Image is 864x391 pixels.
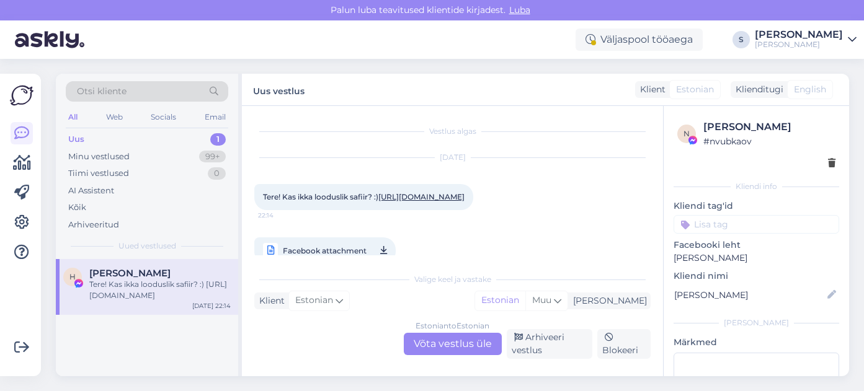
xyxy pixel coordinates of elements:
span: Facebook attachment [283,243,367,258]
div: S [733,31,750,48]
p: Kliendi nimi [674,270,839,283]
span: Tere! Kas ikka looduslik safiir? :) [263,192,465,201]
div: Valige keel ja vastake [254,274,651,285]
div: All [66,109,80,125]
p: Facebooki leht [674,239,839,252]
span: Helen Laaneoja [89,268,171,279]
label: Uus vestlus [253,81,305,98]
div: 99+ [199,151,226,163]
div: Võta vestlus üle [404,333,502,355]
div: [PERSON_NAME] [703,120,835,134]
div: [PERSON_NAME] [755,40,843,50]
div: Tere! Kas ikka looduslik safiir? :) [URL][DOMAIN_NAME] [89,279,231,301]
span: Otsi kliente [77,85,127,98]
span: H [69,272,76,281]
div: # nvubkaov [703,134,835,148]
div: Arhiveeri vestlus [507,329,592,359]
div: [DATE] 22:14 [192,301,231,310]
a: [PERSON_NAME][PERSON_NAME] [755,30,857,50]
div: Klient [635,83,666,96]
div: Väljaspool tööaega [576,29,703,51]
div: Klienditugi [731,83,783,96]
div: Uus [68,133,84,146]
span: Muu [532,294,551,305]
div: Estonian to Estonian [416,320,489,332]
div: Kliendi info [674,181,839,192]
div: [PERSON_NAME] [568,294,647,307]
div: Kõik [68,201,86,214]
div: [DATE] [254,152,651,163]
a: Facebook attachment22:14 [254,237,396,264]
div: 0 [208,167,226,180]
div: Arhiveeritud [68,219,119,231]
div: Vestlus algas [254,126,651,137]
span: English [794,83,826,96]
div: Blokeeri [597,329,651,359]
div: Web [104,109,125,125]
p: [PERSON_NAME] [674,252,839,265]
span: n [684,129,690,138]
div: Minu vestlused [68,151,130,163]
span: Estonian [676,83,714,96]
p: Märkmed [674,336,839,349]
p: Kliendi tag'id [674,200,839,213]
div: Estonian [475,291,525,310]
div: Socials [148,109,179,125]
div: Klient [254,294,285,307]
span: 22:14 [258,211,305,220]
div: Tiimi vestlused [68,167,129,180]
div: AI Assistent [68,185,114,197]
span: Estonian [295,294,333,307]
span: Luba [505,4,534,15]
div: [PERSON_NAME] [674,317,839,328]
span: Uued vestlused [118,240,176,252]
div: 1 [210,133,226,146]
input: Lisa tag [674,215,839,234]
input: Lisa nimi [674,288,825,302]
img: Askly Logo [10,84,33,107]
div: [PERSON_NAME] [755,30,843,40]
a: [URL][DOMAIN_NAME] [378,192,465,201]
div: Email [202,109,228,125]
